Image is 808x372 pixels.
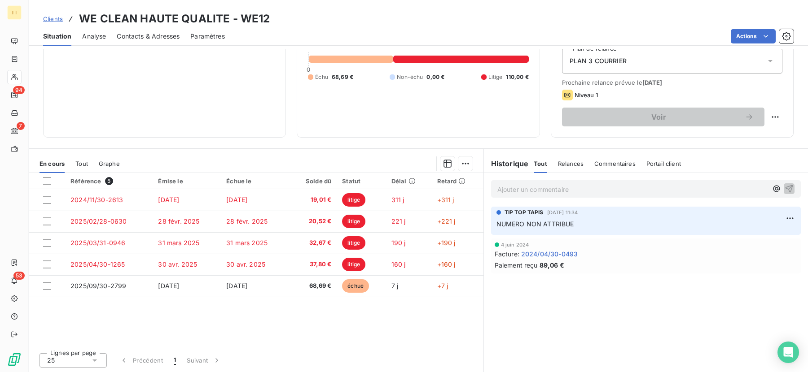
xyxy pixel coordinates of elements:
h6: Historique [484,158,529,169]
button: Suivant [181,351,227,370]
span: 2024/04/30-0493 [521,249,578,259]
span: 89,06 € [540,260,564,270]
span: Graphe [99,160,120,167]
span: Analyse [82,32,106,41]
span: 221 j [391,217,406,225]
span: Tout [75,160,88,167]
span: 2025/03/31-0946 [70,239,125,247]
span: 7 [17,122,25,130]
span: [DATE] [158,196,179,203]
span: 30 avr. 2025 [158,260,197,268]
span: 30 avr. 2025 [226,260,265,268]
span: 7 j [391,282,398,290]
span: [DATE] [226,282,247,290]
span: 32,67 € [294,238,331,247]
span: +160 j [437,260,456,268]
div: Solde dû [294,177,331,185]
div: Délai [391,177,426,185]
button: 1 [168,351,181,370]
span: 0,00 € [426,73,444,81]
span: 19,01 € [294,195,331,204]
span: +190 j [437,239,456,247]
span: +7 j [437,282,448,290]
span: litige [342,193,365,207]
span: Facture : [495,249,519,259]
span: [DATE] 11:34 [547,210,578,215]
span: 160 j [391,260,406,268]
span: 2025/09/30-2799 [70,282,126,290]
span: PLAN 3 COURRIER [570,56,627,65]
span: Niveau 1 [575,91,598,99]
div: Référence [70,177,147,185]
span: litige [342,258,365,271]
span: litige [342,215,365,228]
span: Portail client [646,160,681,167]
span: 1 [174,356,176,365]
span: 68,69 € [332,73,353,81]
button: Précédent [114,351,168,370]
span: Paramètres [190,32,225,41]
span: Clients [43,15,63,22]
span: 28 févr. 2025 [226,217,268,225]
span: 5 [105,177,113,185]
div: Open Intercom Messenger [777,342,799,363]
span: NUMERO NON ATTRIBUE [496,220,574,228]
div: Statut [342,177,381,185]
span: 0 [307,66,310,73]
span: 31 mars 2025 [226,239,268,247]
span: Contacts & Adresses [117,32,180,41]
div: TT [7,5,22,20]
span: +221 j [437,217,456,225]
span: 20,52 € [294,217,331,226]
span: 37,80 € [294,260,331,269]
span: 2024/11/30-2613 [70,196,123,203]
span: 2025/04/30-1265 [70,260,125,268]
a: Clients [43,14,63,23]
span: TIP TOP TAPIS [505,208,544,216]
span: 25 [47,356,55,365]
div: Échue le [226,177,284,185]
span: Prochaine relance prévue le [562,79,782,86]
span: 94 [13,86,25,94]
span: [DATE] [158,282,179,290]
div: Retard [437,177,478,185]
span: Non-échu [397,73,423,81]
span: Voir [573,113,745,121]
span: Tout [534,160,547,167]
span: Situation [43,32,71,41]
span: 68,69 € [294,281,331,290]
span: 53 [13,272,25,280]
span: 31 mars 2025 [158,239,199,247]
div: Émise le [158,177,215,185]
span: échue [342,279,369,293]
img: Logo LeanPay [7,352,22,367]
span: [DATE] [642,79,663,86]
span: Litige [488,73,503,81]
span: 110,00 € [506,73,528,81]
span: Paiement reçu [495,260,538,270]
span: Relances [558,160,584,167]
span: Échu [315,73,328,81]
span: En cours [40,160,65,167]
span: 311 j [391,196,404,203]
span: [DATE] [226,196,247,203]
span: +311 j [437,196,454,203]
span: 28 févr. 2025 [158,217,199,225]
span: litige [342,236,365,250]
button: Actions [731,29,776,43]
button: Voir [562,108,764,126]
span: 190 j [391,239,406,247]
span: Commentaires [594,160,636,167]
span: 2025/02/28-0630 [70,217,127,225]
span: 4 juin 2024 [501,242,529,247]
h3: WE CLEAN HAUTE QUALITE - WE12 [79,11,270,27]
